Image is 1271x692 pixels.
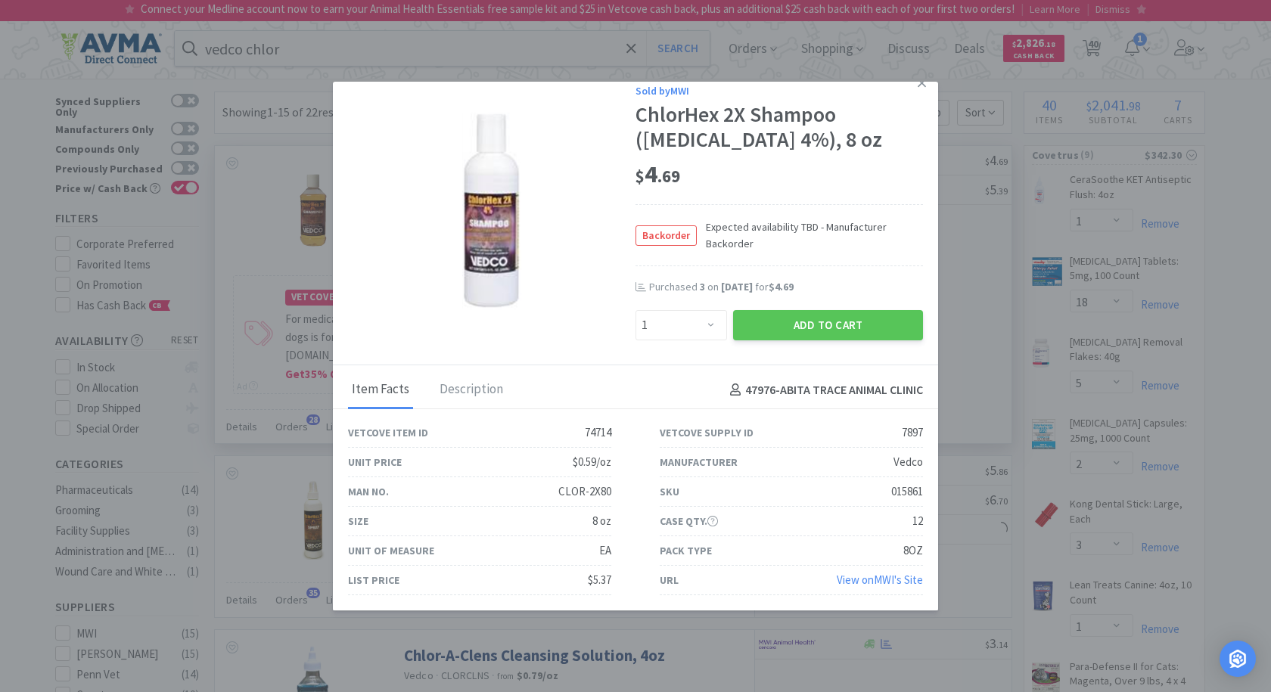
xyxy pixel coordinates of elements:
div: Vetcove Item ID [348,424,428,441]
span: [DATE] [721,280,753,293]
span: 4 [635,159,680,189]
div: Unit of Measure [348,542,434,559]
div: Manufacturer [660,454,738,470]
div: 12 [912,512,923,530]
div: Item Facts [348,371,413,409]
div: 7897 [902,424,923,442]
div: Description [436,371,507,409]
img: 9f8dbbaa3c1a476e93fa2c96141634a6_7897.png [462,113,521,309]
h4: 47976 - ABITA TRACE ANIMAL CLINIC [724,380,923,400]
div: Sold by MWI [635,82,923,99]
div: $0.59/oz [573,453,611,471]
div: 8OZ [903,541,923,560]
div: Purchased on for [649,280,923,295]
div: CLOR-2X80 [558,483,611,501]
span: 3 [700,280,705,293]
div: $5.37 [588,571,611,589]
button: Add to Cart [733,310,923,340]
div: Case Qty. [660,513,718,529]
div: SKU [660,483,679,500]
div: Open Intercom Messenger [1220,641,1256,677]
div: 015861 [891,483,923,501]
span: . 69 [657,166,680,187]
div: List Price [348,572,399,588]
div: Size [348,513,368,529]
div: Vedco [893,453,923,471]
div: 74714 [585,424,611,442]
span: Expected availability TBD - Manufacturer Backorder [697,219,923,253]
div: Unit Price [348,454,402,470]
div: Man No. [348,483,389,500]
div: 8 oz [592,512,611,530]
span: $ [635,166,645,187]
div: ChlorHex 2X Shampoo ([MEDICAL_DATA] 4%), 8 oz [635,102,923,153]
span: $4.69 [769,280,794,293]
div: EA [599,541,611,560]
div: URL [660,572,679,588]
span: Backorder [636,226,696,245]
div: Pack Type [660,542,712,559]
a: View onMWI's Site [837,573,923,587]
div: Vetcove Supply ID [660,424,754,441]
